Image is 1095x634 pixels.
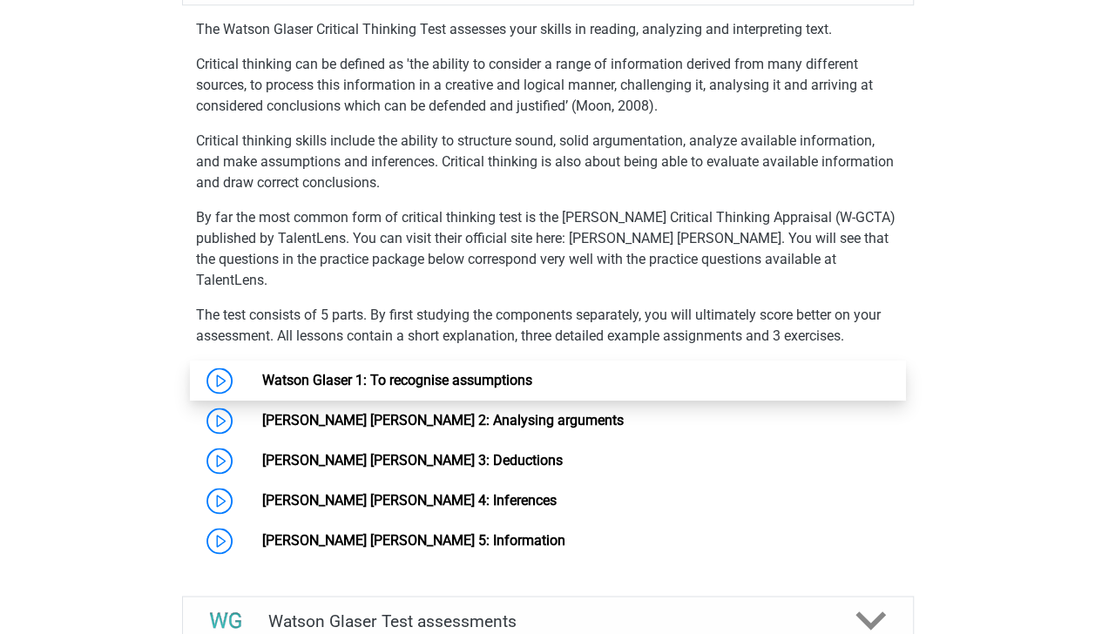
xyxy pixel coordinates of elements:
[262,492,557,509] a: [PERSON_NAME] [PERSON_NAME] 4: Inferences
[262,532,565,549] a: [PERSON_NAME] [PERSON_NAME] 5: Information
[196,131,900,193] p: Critical thinking skills include the ability to structure sound, solid argumentation, analyze ava...
[268,610,828,631] h4: Watson Glaser Test assessments
[196,19,900,40] p: The Watson Glaser Critical Thinking Test assesses your skills in reading, analyzing and interpret...
[196,207,900,291] p: By far the most common form of critical thinking test is the [PERSON_NAME] Critical Thinking Appr...
[262,412,624,428] a: [PERSON_NAME] [PERSON_NAME] 2: Analysing arguments
[262,372,532,388] a: Watson Glaser 1: To recognise assumptions
[196,54,900,117] p: Critical thinking can be defined as 'the ability to consider a range of information derived from ...
[196,305,900,347] p: The test consists of 5 parts. By first studying the components separately, you will ultimately sc...
[262,452,563,469] a: [PERSON_NAME] [PERSON_NAME] 3: Deductions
